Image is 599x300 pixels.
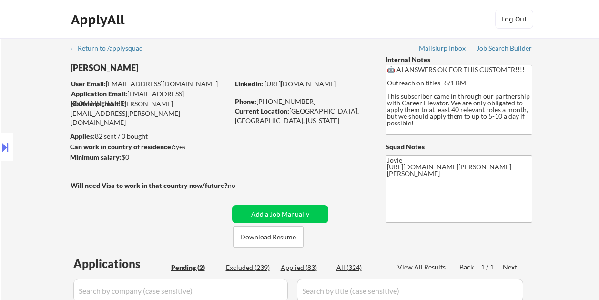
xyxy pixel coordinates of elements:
div: [GEOGRAPHIC_DATA], [GEOGRAPHIC_DATA], [US_STATE] [235,106,370,125]
a: Job Search Builder [477,44,532,54]
div: Pending (2) [171,263,219,272]
a: Mailslurp Inbox [419,44,467,54]
strong: Phone: [235,97,256,105]
div: ApplyAll [71,11,127,28]
div: no [228,181,255,190]
div: Applications [73,258,168,269]
div: Applied (83) [281,263,328,272]
div: View All Results [397,262,448,272]
div: [PHONE_NUMBER] [235,97,370,106]
button: Download Resume [233,226,304,248]
button: Add a Job Manually [232,205,328,223]
div: Excluded (239) [226,263,274,272]
a: [URL][DOMAIN_NAME] [264,80,336,88]
div: Job Search Builder [477,45,532,52]
div: Squad Notes [386,142,532,152]
div: 1 / 1 [481,262,503,272]
strong: Current Location: [235,107,289,115]
div: ← Return to /applysquad [70,45,152,52]
div: All (324) [336,263,384,272]
div: Back [459,262,475,272]
div: Internal Notes [386,55,532,64]
strong: LinkedIn: [235,80,263,88]
a: ← Return to /applysquad [70,44,152,54]
div: Mailslurp Inbox [419,45,467,52]
button: Log Out [495,10,533,29]
div: Next [503,262,518,272]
